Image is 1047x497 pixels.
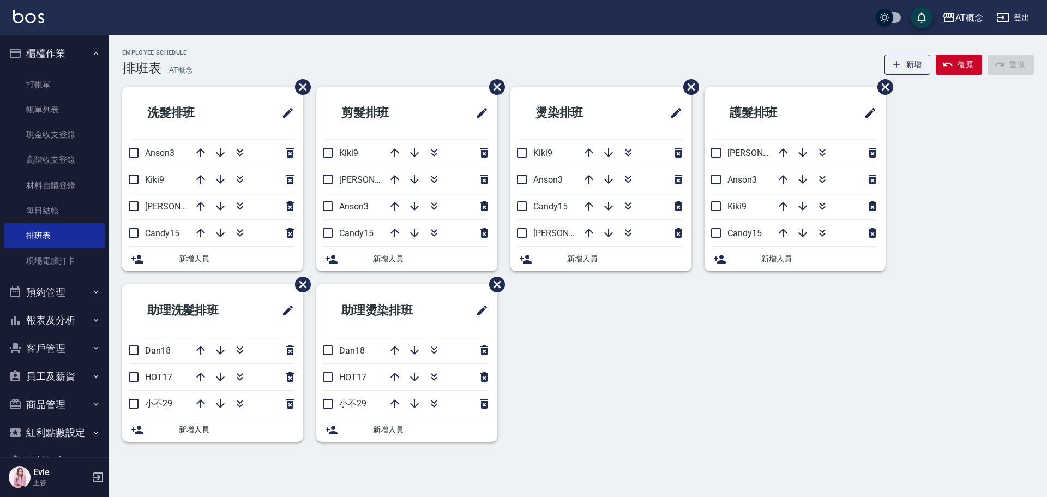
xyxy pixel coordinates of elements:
[325,291,449,330] h2: 助理燙染排班
[287,71,312,103] span: 刪除班表
[481,71,507,103] span: 刪除班表
[33,467,89,478] h5: Evie
[663,100,683,126] span: 修改班表的標題
[275,297,294,324] span: 修改班表的標題
[4,334,105,363] button: 客戶管理
[4,306,105,334] button: 報表及分析
[955,11,983,25] div: AT概念
[481,268,507,301] span: 刪除班表
[567,253,683,265] span: 新增人員
[4,72,105,97] a: 打帳單
[145,345,171,356] span: Dan18
[869,71,895,103] span: 刪除班表
[275,100,294,126] span: 修改班表的標題
[911,7,932,28] button: save
[4,362,105,391] button: 員工及薪資
[145,175,164,185] span: Kiki9
[727,148,798,158] span: [PERSON_NAME]2
[469,100,489,126] span: 修改班表的標題
[33,478,89,488] p: 主管
[4,223,105,248] a: 排班表
[122,49,193,56] h2: Employee Schedule
[727,201,747,212] span: Kiki9
[992,8,1034,28] button: 登出
[339,372,366,382] span: HOT17
[316,247,497,271] div: 新增人員
[145,398,172,409] span: 小不29
[339,398,366,409] span: 小不29
[4,447,105,475] button: 資料設定
[675,71,701,103] span: 刪除班表
[938,7,988,29] button: AT概念
[339,175,410,185] span: [PERSON_NAME]2
[131,93,243,133] h2: 洗髮排班
[4,391,105,419] button: 商品管理
[316,417,497,442] div: 新增人員
[131,291,255,330] h2: 助理洗髮排班
[122,417,303,442] div: 新增人員
[145,148,174,158] span: Anson3
[761,253,877,265] span: 新增人員
[287,268,312,301] span: 刪除班表
[339,201,369,212] span: Anson3
[339,228,374,238] span: Candy15
[13,10,44,23] img: Logo
[9,466,31,488] img: Person
[373,424,489,435] span: 新增人員
[713,93,826,133] h2: 護髮排班
[4,198,105,223] a: 每日結帳
[705,247,886,271] div: 新增人員
[4,248,105,273] a: 現場電腦打卡
[727,228,762,238] span: Candy15
[4,147,105,172] a: 高階收支登錄
[727,175,757,185] span: Anson3
[857,100,877,126] span: 修改班表的標題
[122,247,303,271] div: 新增人員
[533,175,563,185] span: Anson3
[339,345,365,356] span: Dan18
[179,424,294,435] span: 新增人員
[325,93,437,133] h2: 剪髮排班
[161,64,193,76] h6: — AT概念
[339,148,358,158] span: Kiki9
[4,278,105,307] button: 預約管理
[533,228,604,238] span: [PERSON_NAME]2
[122,61,161,76] h3: 排班表
[145,201,215,212] span: [PERSON_NAME]2
[4,173,105,198] a: 材料自購登錄
[145,228,179,238] span: Candy15
[510,247,691,271] div: 新增人員
[469,297,489,324] span: 修改班表的標題
[179,253,294,265] span: 新增人員
[373,253,489,265] span: 新增人員
[936,55,982,75] button: 復原
[4,97,105,122] a: 帳單列表
[145,372,172,382] span: HOT17
[884,55,931,75] button: 新增
[519,93,631,133] h2: 燙染排班
[533,201,568,212] span: Candy15
[4,418,105,447] button: 紅利點數設定
[4,39,105,68] button: 櫃檯作業
[533,148,552,158] span: Kiki9
[4,122,105,147] a: 現金收支登錄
